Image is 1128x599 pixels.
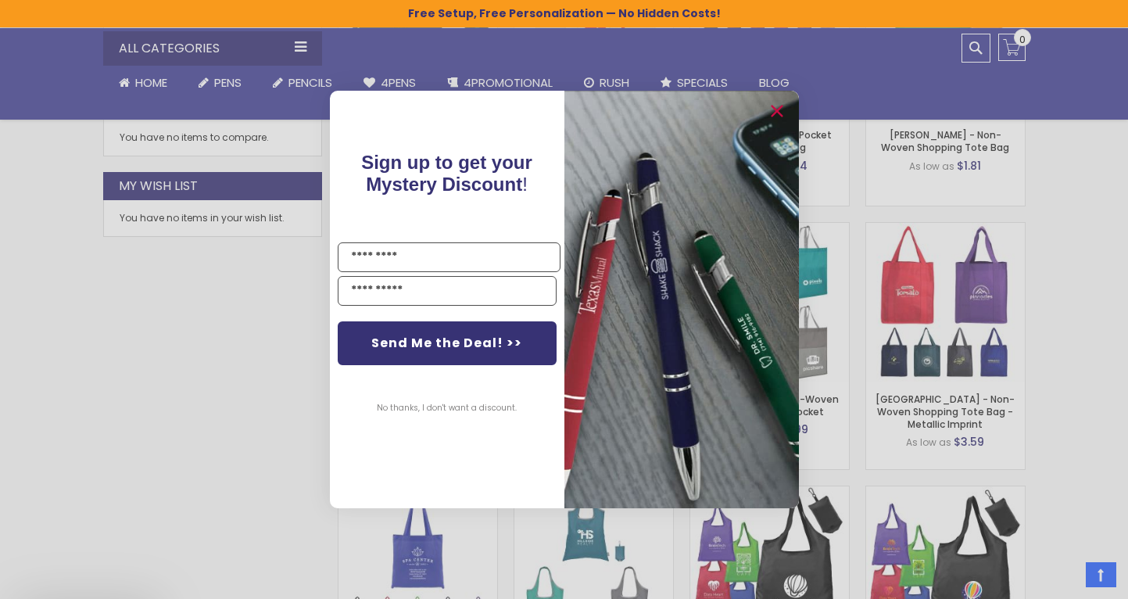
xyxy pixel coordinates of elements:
button: Close dialog [765,99,790,124]
button: No thanks, I don't want a discount. [369,389,525,428]
img: pop-up-image [564,91,799,508]
iframe: Google Customer Reviews [999,557,1128,599]
span: Sign up to get your Mystery Discount [361,152,532,195]
span: ! [361,152,532,195]
button: Send Me the Deal! >> [338,321,557,365]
